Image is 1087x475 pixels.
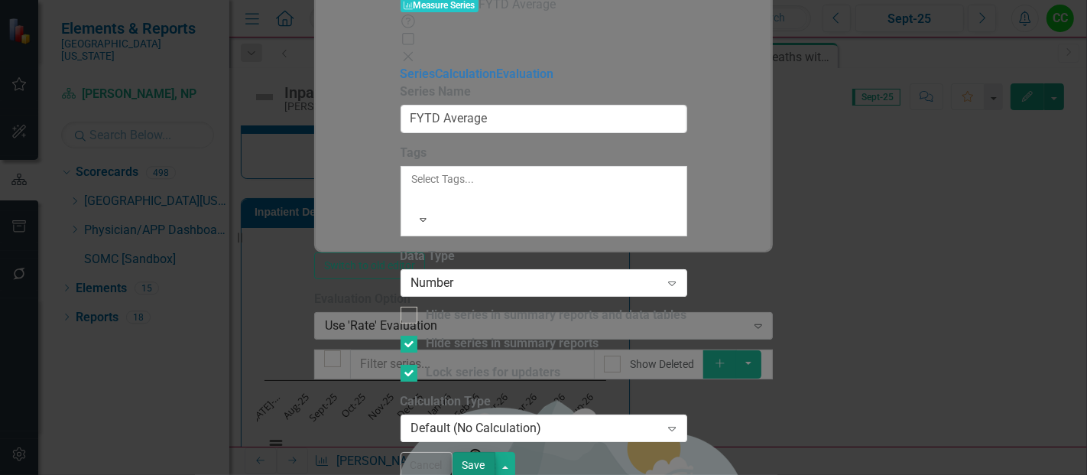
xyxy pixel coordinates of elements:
label: Data Type [401,248,687,265]
div: Default (No Calculation) [411,420,660,438]
label: Tags [401,145,687,162]
input: Series Name [401,105,687,133]
a: Series [401,67,436,81]
div: Lock series for updaters [427,364,561,382]
div: Select Tags... [412,171,676,187]
a: Evaluation [497,67,554,81]
label: Calculation Type [401,393,687,411]
div: Number [411,274,660,291]
a: Calculation [436,67,497,81]
div: Hide series in summary reports and data tables [427,307,687,324]
label: Series Name [401,83,687,101]
div: Hide series in summary reports [427,335,599,353]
